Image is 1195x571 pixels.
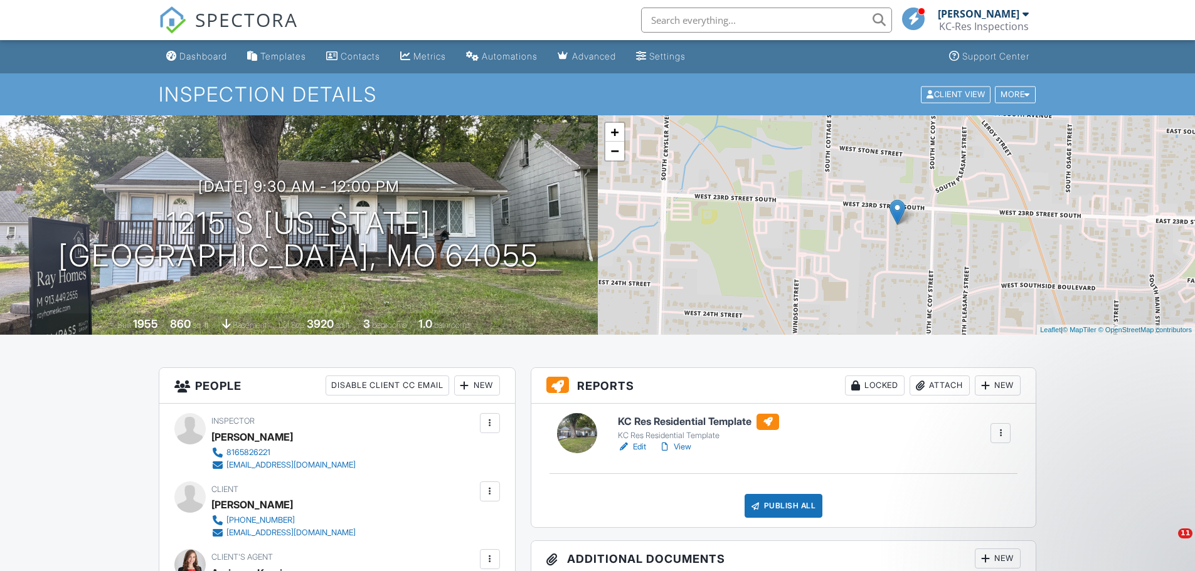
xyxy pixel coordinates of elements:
[975,548,1021,568] div: New
[226,515,295,525] div: [PHONE_NUMBER]
[659,441,691,453] a: View
[195,6,298,33] span: SPECTORA
[226,448,270,458] div: 8165826221
[631,45,691,68] a: Settings
[395,45,451,68] a: Metrics
[242,45,311,68] a: Templates
[179,51,227,61] div: Dashboard
[161,45,232,68] a: Dashboard
[1063,326,1097,333] a: © MapTiler
[159,6,186,34] img: The Best Home Inspection Software - Spectora
[845,375,905,396] div: Locked
[1152,528,1182,558] iframe: Intercom live chat
[531,368,1036,404] h3: Reports
[226,528,356,538] div: [EMAIL_ADDRESS][DOMAIN_NAME]
[618,414,779,441] a: KC Res Residential Template KC Res Residential Template
[198,178,400,195] h3: [DATE] 9:30 am - 12:00 pm
[618,414,779,430] h6: KC Res Residential Template
[341,51,380,61] div: Contacts
[618,441,646,453] a: Edit
[133,317,158,330] div: 1955
[321,45,385,68] a: Contacts
[1037,325,1195,335] div: |
[418,317,432,330] div: 1.0
[159,17,298,43] a: SPECTORA
[226,460,356,470] div: [EMAIL_ADDRESS][DOMAIN_NAME]
[211,495,293,514] div: [PERSON_NAME]
[649,51,686,61] div: Settings
[211,459,356,471] a: [EMAIL_ADDRESS][DOMAIN_NAME]
[962,51,1029,61] div: Support Center
[1178,528,1192,538] span: 11
[482,51,538,61] div: Automations
[920,89,994,98] a: Client View
[605,142,624,160] a: Zoom out
[326,375,449,396] div: Disable Client CC Email
[211,427,293,446] div: [PERSON_NAME]
[159,368,515,404] h3: People
[1098,326,1192,333] a: © OpenStreetMap contributors
[434,320,470,330] span: bathrooms
[413,51,446,61] div: Metrics
[170,317,191,330] div: 860
[211,485,238,494] span: Client
[910,375,970,396] div: Attach
[211,514,356,526] a: [PHONE_NUMBER]
[307,317,334,330] div: 3920
[1040,326,1061,333] a: Leaflet
[938,8,1019,20] div: [PERSON_NAME]
[336,320,351,330] span: sq.ft.
[58,207,539,273] h1: 1215 S [US_STATE] [GEOGRAPHIC_DATA], MO 64055
[939,20,1029,33] div: KC-Res Inspections
[363,317,370,330] div: 3
[454,375,500,396] div: New
[921,86,991,103] div: Client View
[975,375,1021,396] div: New
[618,431,779,441] div: KC Res Residential Template
[605,123,624,142] a: Zoom in
[193,320,210,330] span: sq. ft.
[211,552,273,562] span: Client's Agent
[995,86,1036,103] div: More
[553,45,621,68] a: Advanced
[944,45,1034,68] a: Support Center
[372,320,406,330] span: bedrooms
[159,83,1037,105] h1: Inspection Details
[211,446,356,459] a: 8165826221
[641,8,892,33] input: Search everything...
[461,45,543,68] a: Automations (Basic)
[211,416,255,426] span: Inspector
[745,494,823,518] div: Publish All
[117,320,131,330] span: Built
[211,526,356,539] a: [EMAIL_ADDRESS][DOMAIN_NAME]
[260,51,306,61] div: Templates
[572,51,616,61] div: Advanced
[233,320,267,330] span: basement
[279,320,305,330] span: Lot Size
